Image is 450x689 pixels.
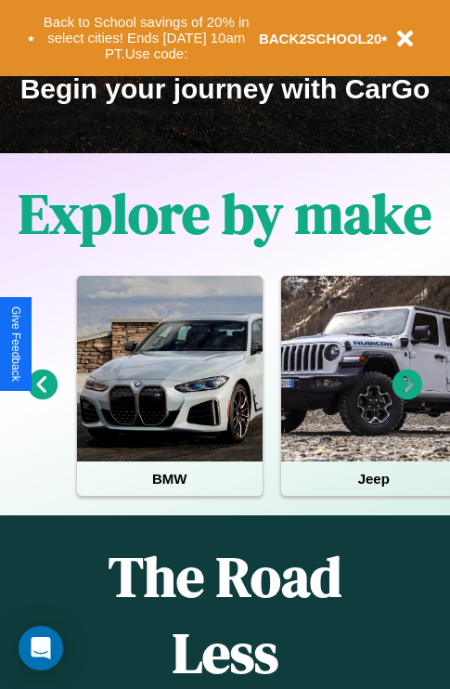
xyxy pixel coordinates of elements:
b: BACK2SCHOOL20 [259,31,382,46]
div: Open Intercom Messenger [19,626,63,670]
h4: BMW [77,461,263,496]
h1: Explore by make [19,175,431,252]
button: Back to School savings of 20% in select cities! Ends [DATE] 10am PT.Use code: [34,9,259,67]
div: Give Feedback [9,306,22,382]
